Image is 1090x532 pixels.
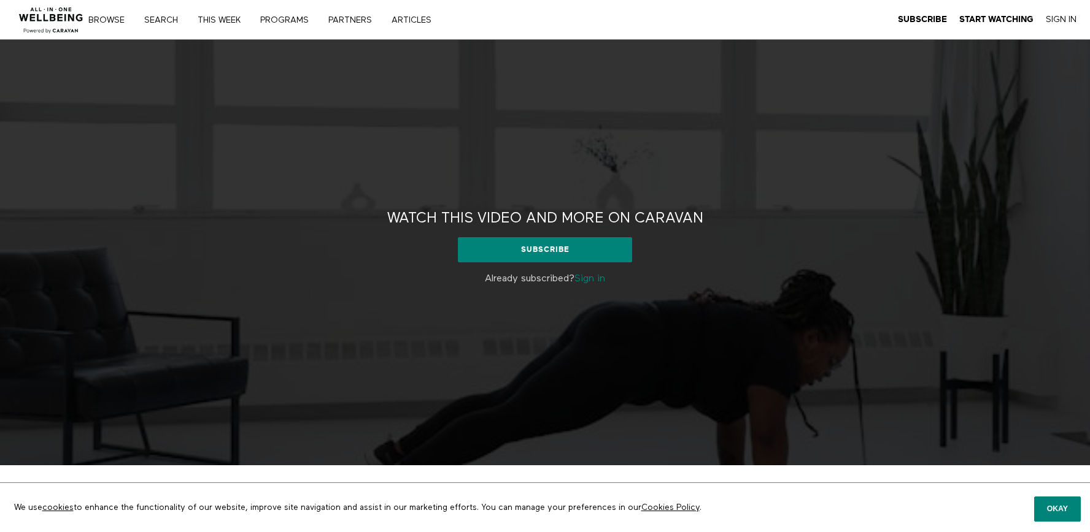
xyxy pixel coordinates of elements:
a: Search [140,16,191,25]
a: THIS WEEK [193,16,253,25]
a: PROGRAMS [256,16,322,25]
a: cookies [42,503,74,512]
h2: Watch this video and more on CARAVAN [387,209,703,228]
p: We use to enhance the functionality of our website, improve site navigation and assist in our mar... [5,492,859,523]
a: Cookies Policy [641,503,700,512]
p: Already subscribed? [364,272,726,286]
a: Sign In [1046,14,1076,25]
strong: Start Watching [959,15,1034,24]
a: Sign in [574,274,605,284]
a: Subscribe [458,237,632,262]
a: Browse [84,16,137,25]
a: PARTNERS [324,16,385,25]
strong: Subscribe [898,15,947,24]
a: Subscribe [898,14,947,25]
a: Start Watching [959,14,1034,25]
button: Okay [1034,496,1081,521]
nav: Primary [97,13,457,26]
a: ARTICLES [387,16,444,25]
